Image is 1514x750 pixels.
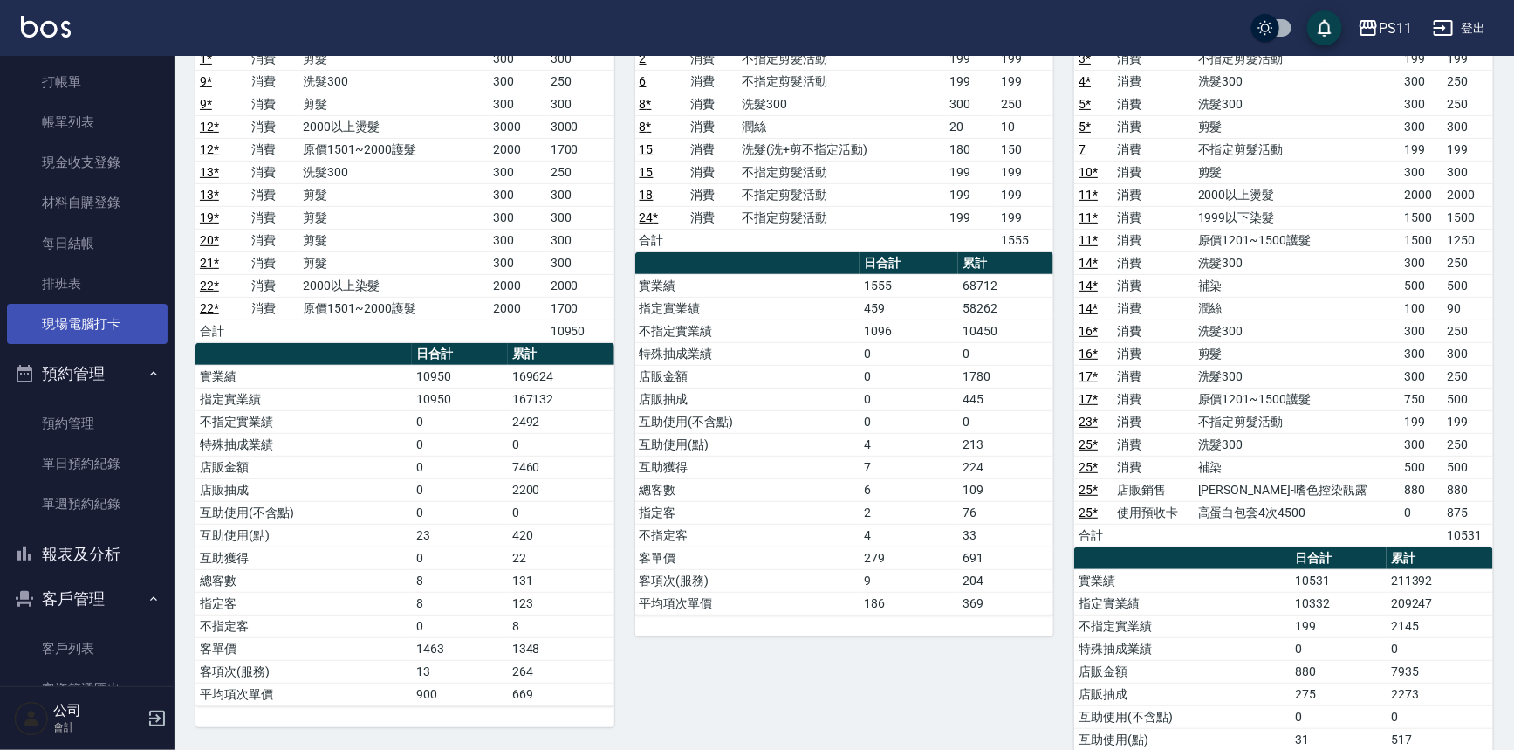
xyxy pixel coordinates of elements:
[737,70,945,93] td: 不指定剪髮活動
[687,138,738,161] td: 消費
[1401,388,1443,410] td: 750
[247,70,298,93] td: 消費
[546,161,614,183] td: 250
[687,206,738,229] td: 消費
[546,206,614,229] td: 300
[1113,206,1194,229] td: 消費
[1442,410,1493,433] td: 199
[7,403,168,444] a: 預約管理
[1113,161,1194,183] td: 消費
[1442,138,1493,161] td: 199
[687,93,738,115] td: 消費
[53,719,142,735] p: 會計
[1194,365,1401,388] td: 洗髮300
[195,3,614,343] table: a dense table
[1113,93,1194,115] td: 消費
[640,74,647,88] a: 6
[958,433,1053,456] td: 213
[737,47,945,70] td: 不指定剪髮活動
[1401,433,1443,456] td: 300
[7,142,168,182] a: 現金收支登錄
[687,183,738,206] td: 消費
[508,478,614,501] td: 2200
[1113,138,1194,161] td: 消費
[1401,206,1443,229] td: 1500
[7,304,168,344] a: 現場電腦打卡
[635,456,860,478] td: 互助獲得
[1442,251,1493,274] td: 250
[946,47,997,70] td: 199
[247,251,298,274] td: 消費
[1401,456,1443,478] td: 500
[1442,501,1493,524] td: 875
[14,701,49,736] img: Person
[1442,274,1493,297] td: 500
[958,410,1053,433] td: 0
[1387,547,1493,570] th: 累計
[1401,320,1443,342] td: 300
[1074,569,1291,592] td: 實業績
[247,115,298,138] td: 消費
[7,351,168,396] button: 預約管理
[687,115,738,138] td: 消費
[489,161,545,183] td: 300
[640,165,654,179] a: 15
[958,456,1053,478] td: 224
[635,592,860,615] td: 平均項次單價
[860,342,958,365] td: 0
[546,93,614,115] td: 300
[508,388,614,410] td: 167132
[958,342,1053,365] td: 0
[412,615,508,637] td: 0
[195,524,412,547] td: 互助使用(點)
[1379,17,1412,39] div: PS11
[997,115,1053,138] td: 10
[958,320,1053,342] td: 10450
[737,115,945,138] td: 潤絲
[299,297,490,320] td: 原價1501~2000護髮
[635,478,860,501] td: 總客數
[1401,229,1443,251] td: 1500
[195,433,412,456] td: 特殊抽成業績
[299,161,490,183] td: 洗髮300
[489,229,545,251] td: 300
[1401,478,1443,501] td: 880
[7,62,168,102] a: 打帳單
[299,206,490,229] td: 剪髮
[247,93,298,115] td: 消費
[1401,138,1443,161] td: 199
[1194,410,1401,433] td: 不指定剪髮活動
[860,274,958,297] td: 1555
[860,524,958,547] td: 4
[997,47,1053,70] td: 199
[489,297,545,320] td: 2000
[946,161,997,183] td: 199
[1442,478,1493,501] td: 880
[195,456,412,478] td: 店販金額
[635,252,1054,616] table: a dense table
[1401,342,1443,365] td: 300
[299,183,490,206] td: 剪髮
[508,501,614,524] td: 0
[946,183,997,206] td: 199
[860,388,958,410] td: 0
[412,569,508,592] td: 8
[508,456,614,478] td: 7460
[1401,274,1443,297] td: 500
[997,70,1053,93] td: 199
[1442,115,1493,138] td: 300
[635,229,687,251] td: 合計
[1442,365,1493,388] td: 250
[1194,433,1401,456] td: 洗髮300
[412,547,508,569] td: 0
[1194,297,1401,320] td: 潤絲
[1074,615,1291,637] td: 不指定實業績
[247,138,298,161] td: 消費
[195,365,412,388] td: 實業績
[1401,183,1443,206] td: 2000
[1113,229,1194,251] td: 消費
[635,569,860,592] td: 客項次(服務)
[635,410,860,433] td: 互助使用(不含點)
[508,433,614,456] td: 0
[1194,388,1401,410] td: 原價1201~1500護髮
